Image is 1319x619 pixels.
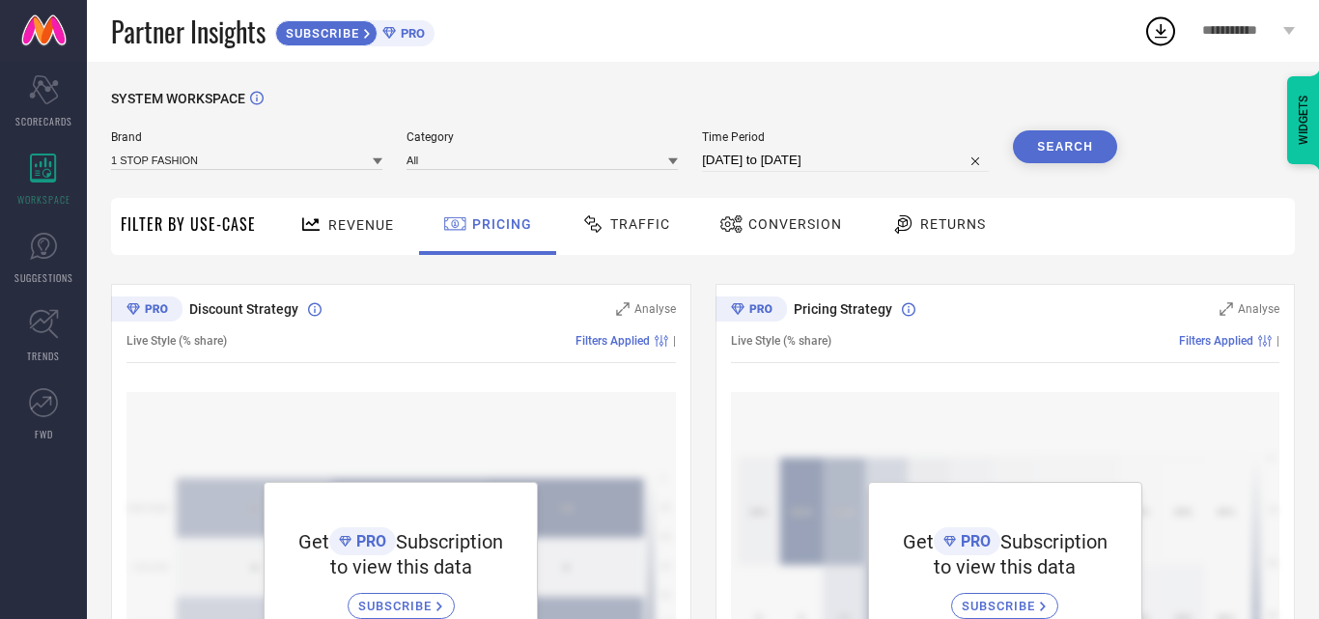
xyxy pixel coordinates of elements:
span: SYSTEM WORKSPACE [111,91,245,106]
span: Analyse [634,302,676,316]
span: Pricing [472,216,532,232]
span: FWD [35,427,53,441]
span: Subscription [1000,530,1108,553]
span: SUBSCRIBE [276,26,364,41]
span: Live Style (% share) [126,334,227,348]
span: Subscription [396,530,503,553]
span: Conversion [748,216,842,232]
span: | [1277,334,1279,348]
span: SUBSCRIBE [358,599,436,613]
span: Filters Applied [1179,334,1253,348]
span: Revenue [328,217,394,233]
span: Returns [920,216,986,232]
span: Brand [111,130,382,144]
span: Filter By Use-Case [121,212,256,236]
span: | [673,334,676,348]
div: Open download list [1143,14,1178,48]
span: to view this data [934,555,1076,578]
span: Get [298,530,329,553]
span: Pricing Strategy [794,301,892,317]
a: SUBSCRIBE [348,578,455,619]
svg: Zoom [1220,302,1233,316]
span: Get [903,530,934,553]
span: Analyse [1238,302,1279,316]
span: PRO [351,532,386,550]
span: to view this data [330,555,472,578]
span: Discount Strategy [189,301,298,317]
div: Premium [716,296,787,325]
span: SCORECARDS [15,114,72,128]
span: Time Period [702,130,989,144]
span: Category [407,130,678,144]
span: Live Style (% share) [731,334,831,348]
span: Filters Applied [575,334,650,348]
span: TRENDS [27,349,60,363]
span: SUBSCRIBE [962,599,1040,613]
input: Select time period [702,149,989,172]
span: WORKSPACE [17,192,70,207]
span: Partner Insights [111,12,266,51]
svg: Zoom [616,302,630,316]
span: PRO [396,26,425,41]
span: SUGGESTIONS [14,270,73,285]
button: Search [1013,130,1117,163]
a: SUBSCRIBE [951,578,1058,619]
div: Premium [111,296,182,325]
span: Traffic [610,216,670,232]
a: SUBSCRIBEPRO [275,15,435,46]
span: PRO [956,532,991,550]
